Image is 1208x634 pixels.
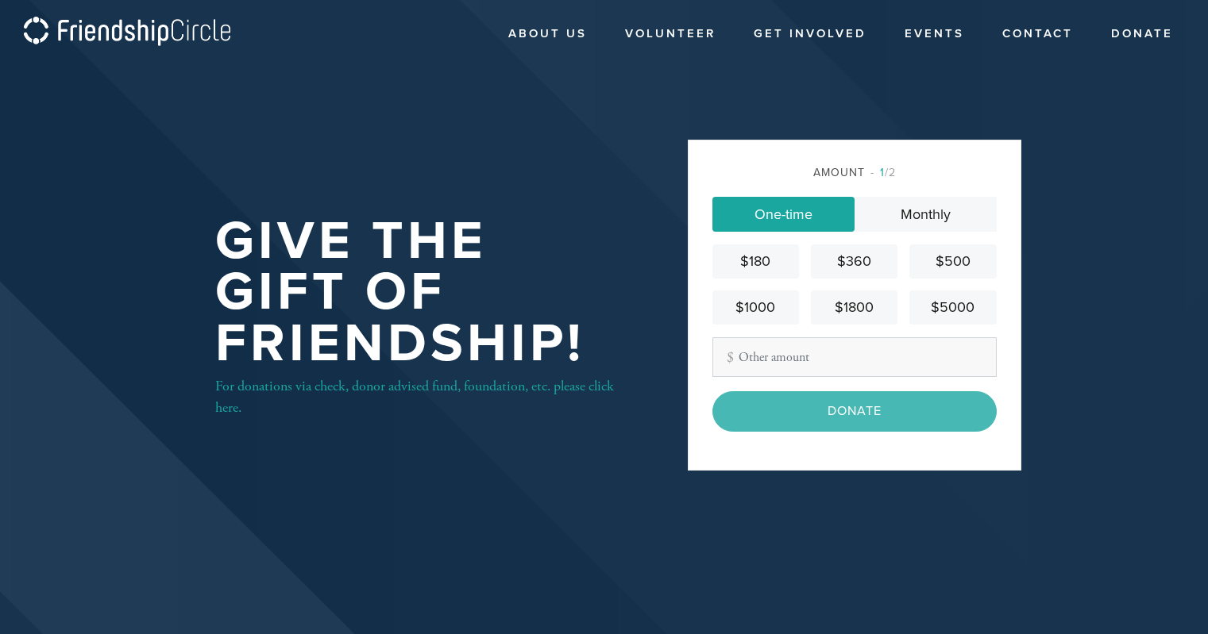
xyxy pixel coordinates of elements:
span: /2 [870,166,896,179]
a: About Us [496,19,599,49]
div: $5000 [916,297,990,318]
input: Other amount [712,337,997,377]
a: $1000 [712,290,799,325]
a: Volunteer [613,19,728,49]
a: $500 [909,244,996,279]
div: $1000 [719,297,793,318]
a: Contact [990,19,1085,49]
a: Monthly [855,197,997,232]
div: $1800 [817,297,891,318]
a: Get Involved [742,19,878,49]
a: $360 [811,244,897,279]
div: $500 [916,251,990,272]
a: $1800 [811,290,897,325]
span: 1 [880,166,885,179]
a: One-time [712,197,855,232]
a: $5000 [909,290,996,325]
div: $360 [817,251,891,272]
h1: Give the Gift of Friendship! [215,216,636,370]
a: For donations via check, donor advised fund, foundation, etc. please click here. [215,377,614,417]
div: Amount [712,164,997,181]
a: Events [893,19,976,49]
a: Donate [1099,19,1185,49]
a: $180 [712,244,799,279]
div: $180 [719,251,793,272]
img: logo_fc.png [24,17,230,48]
